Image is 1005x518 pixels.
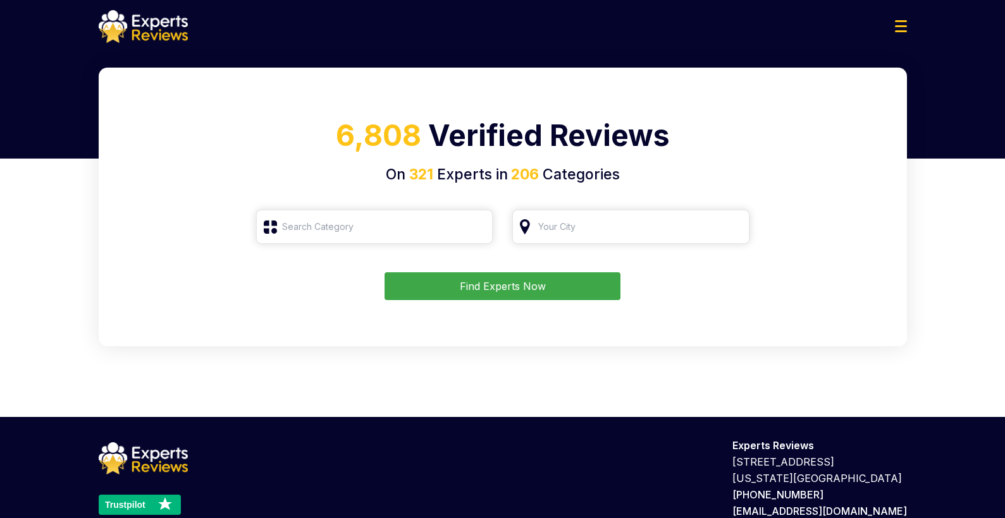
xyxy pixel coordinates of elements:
[732,454,907,470] p: [STREET_ADDRESS]
[114,164,892,186] h4: On Experts in Categories
[99,495,188,515] a: Trustpilot
[385,272,620,300] button: Find Experts Now
[105,500,145,510] text: Trustpilot
[508,166,539,183] span: 206
[256,210,493,244] input: Search Category
[99,442,188,475] img: logo
[336,117,421,153] span: 6,808
[895,20,907,32] img: Menu Icon
[732,486,907,503] p: [PHONE_NUMBER]
[114,114,892,164] h1: Verified Reviews
[99,10,188,43] img: logo
[409,166,433,183] span: 321
[732,437,907,454] p: Experts Reviews
[732,470,907,486] p: [US_STATE][GEOGRAPHIC_DATA]
[512,210,749,244] input: Your City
